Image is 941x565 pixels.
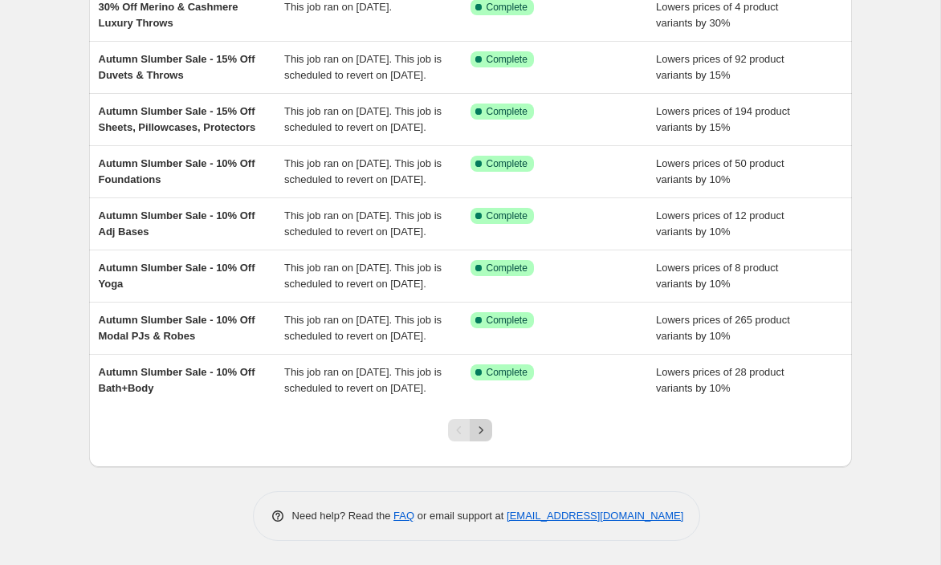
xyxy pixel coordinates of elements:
a: [EMAIL_ADDRESS][DOMAIN_NAME] [507,510,683,522]
span: Complete [487,1,528,14]
span: Complete [487,262,528,274]
span: Lowers prices of 265 product variants by 10% [656,314,790,342]
button: Next [470,419,492,441]
span: Lowers prices of 28 product variants by 10% [656,366,784,394]
span: This job ran on [DATE]. This job is scheduled to revert on [DATE]. [284,209,442,238]
span: This job ran on [DATE]. This job is scheduled to revert on [DATE]. [284,105,442,133]
span: Autumn Slumber Sale - 10% Off Modal PJs & Robes [99,314,255,342]
span: This job ran on [DATE]. This job is scheduled to revert on [DATE]. [284,53,442,81]
span: Lowers prices of 194 product variants by 15% [656,105,790,133]
span: Lowers prices of 8 product variants by 10% [656,262,778,290]
span: Autumn Slumber Sale - 10% Off Bath+Body [99,366,255,394]
span: Lowers prices of 12 product variants by 10% [656,209,784,238]
span: 30% Off Merino & Cashmere Luxury Throws [99,1,238,29]
span: Complete [487,157,528,170]
span: Autumn Slumber Sale - 15% Off Duvets & Throws [99,53,255,81]
span: This job ran on [DATE]. This job is scheduled to revert on [DATE]. [284,366,442,394]
a: FAQ [393,510,414,522]
span: Complete [487,314,528,327]
span: This job ran on [DATE]. This job is scheduled to revert on [DATE]. [284,157,442,185]
span: This job ran on [DATE]. This job is scheduled to revert on [DATE]. [284,314,442,342]
span: Complete [487,105,528,118]
span: Autumn Slumber Sale - 10% Off Yoga [99,262,255,290]
span: Complete [487,53,528,66]
span: Autumn Slumber Sale - 15% Off Sheets, Pillowcases, Protectors [99,105,256,133]
span: Autumn Slumber Sale - 10% Off Adj Bases [99,209,255,238]
span: This job ran on [DATE]. This job is scheduled to revert on [DATE]. [284,262,442,290]
span: Need help? Read the [292,510,394,522]
span: Complete [487,366,528,379]
span: Autumn Slumber Sale - 10% Off Foundations [99,157,255,185]
span: This job ran on [DATE]. [284,1,392,13]
span: Lowers prices of 92 product variants by 15% [656,53,784,81]
span: or email support at [414,510,507,522]
span: Lowers prices of 4 product variants by 30% [656,1,778,29]
span: Lowers prices of 50 product variants by 10% [656,157,784,185]
span: Complete [487,209,528,222]
nav: Pagination [448,419,492,441]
